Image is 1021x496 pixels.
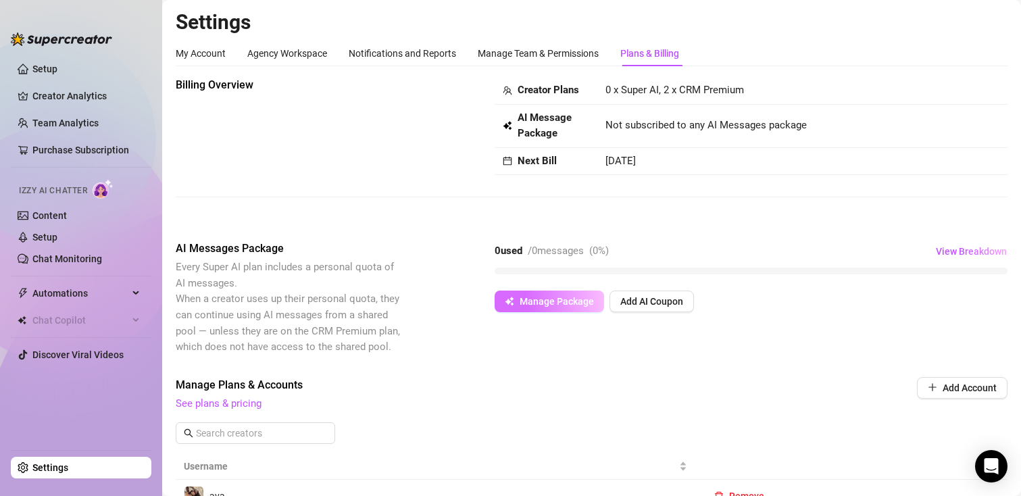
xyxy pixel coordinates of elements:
[503,156,512,166] span: calendar
[176,261,400,353] span: Every Super AI plan includes a personal quota of AI messages. When a creator uses up their person...
[935,241,1007,262] button: View Breakdown
[32,85,141,107] a: Creator Analytics
[917,377,1007,399] button: Add Account
[518,155,557,167] strong: Next Bill
[943,382,997,393] span: Add Account
[176,453,695,480] th: Username
[609,291,694,312] button: Add AI Coupon
[176,397,262,410] a: See plans & pricing
[196,426,316,441] input: Search creators
[176,46,226,61] div: My Account
[32,118,99,128] a: Team Analytics
[184,459,676,474] span: Username
[176,377,825,393] span: Manage Plans & Accounts
[32,309,128,331] span: Chat Copilot
[936,246,1007,257] span: View Breakdown
[32,145,129,155] a: Purchase Subscription
[32,253,102,264] a: Chat Monitoring
[589,245,609,257] span: ( 0 %)
[93,179,114,199] img: AI Chatter
[32,349,124,360] a: Discover Viral Videos
[349,46,456,61] div: Notifications and Reports
[518,84,579,96] strong: Creator Plans
[184,428,193,438] span: search
[176,241,403,257] span: AI Messages Package
[518,111,572,140] strong: AI Message Package
[32,462,68,473] a: Settings
[18,316,26,325] img: Chat Copilot
[176,9,1007,35] h2: Settings
[605,84,744,96] span: 0 x Super AI, 2 x CRM Premium
[495,245,522,257] strong: 0 used
[503,86,512,95] span: team
[520,296,594,307] span: Manage Package
[605,155,636,167] span: [DATE]
[32,64,57,74] a: Setup
[18,288,28,299] span: thunderbolt
[620,46,679,61] div: Plans & Billing
[247,46,327,61] div: Agency Workspace
[32,232,57,243] a: Setup
[620,296,683,307] span: Add AI Coupon
[495,291,604,312] button: Manage Package
[975,450,1007,482] div: Open Intercom Messenger
[605,118,807,134] span: Not subscribed to any AI Messages package
[32,210,67,221] a: Content
[32,282,128,304] span: Automations
[11,32,112,46] img: logo-BBDzfeDw.svg
[478,46,599,61] div: Manage Team & Permissions
[176,77,403,93] span: Billing Overview
[528,245,584,257] span: / 0 messages
[19,184,87,197] span: Izzy AI Chatter
[928,382,937,392] span: plus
